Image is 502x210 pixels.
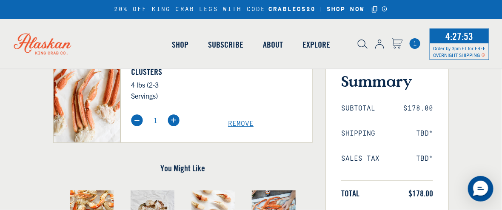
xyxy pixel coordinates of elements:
[443,28,475,45] span: 4:27:53
[293,20,340,69] a: Explore
[168,114,180,126] img: plus
[131,79,183,101] p: 4 lbs (2-3 Servings)
[403,105,433,113] span: $178.00
[327,6,365,13] strong: SHOP NOW
[410,38,420,49] a: Cart
[341,155,379,163] span: Sales Tax
[341,54,433,90] h3: Order Summary
[53,163,313,173] h4: You Might Like
[198,20,253,69] a: Subscribe
[228,120,312,128] a: Remove
[268,6,316,13] strong: CRABLEGS20
[410,38,420,49] span: 1
[4,24,81,64] img: Alaskan King Crab Co. logo
[54,42,120,142] img: Snow Crab Clusters - 4 lbs (2-3 Servings)
[131,114,143,126] img: minus
[433,45,486,58] span: Order by 3pm ET for FREE OVERNIGHT SHIPPING
[114,5,388,14] div: 20% OFF KING CRAB LEGS WITH CODE |
[324,6,368,13] a: SHOP NOW
[162,20,198,69] a: Shop
[341,105,375,113] span: Subtotal
[358,40,368,49] img: search
[482,52,485,58] span: Shipping Notice Icon
[341,130,375,138] span: Shipping
[408,188,433,199] span: $178.00
[253,20,293,69] a: About
[382,6,388,12] a: Announcement Bar Modal
[392,38,403,50] a: Cart
[468,176,493,201] div: Messenger Dummy Widget
[375,40,384,49] img: account
[341,188,359,199] span: Total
